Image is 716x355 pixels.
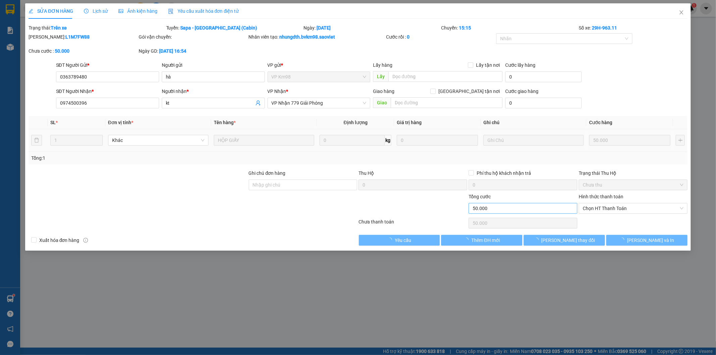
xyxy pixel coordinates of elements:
[65,34,90,40] b: L1M7FW88
[373,97,391,108] span: Giao
[139,33,247,41] div: Gói vận chuyển:
[83,238,88,243] span: info-circle
[387,238,395,242] span: loading
[589,120,612,125] span: Cước hàng
[249,33,385,41] div: Nhân viên tạo:
[464,238,471,242] span: loading
[214,120,236,125] span: Tên hàng
[672,3,691,22] button: Close
[56,88,159,95] div: SĐT Người Nhận
[679,10,684,15] span: close
[358,218,468,230] div: Chưa thanh toán
[397,120,422,125] span: Giá trị hàng
[344,120,368,125] span: Định lượng
[483,135,584,146] input: Ghi Chú
[108,120,133,125] span: Đơn vị tính
[280,34,335,40] b: nhungdth.bvkm98.saoviet
[4,5,37,39] img: logo.jpg
[37,237,82,244] span: Xuất hóa đơn hàng
[29,8,73,14] span: SỬA ĐƠN HÀNG
[162,88,265,95] div: Người nhận
[249,180,357,190] input: Ghi chú đơn hàng
[469,194,491,199] span: Tổng cước
[56,61,159,69] div: SĐT Người Gửi
[592,25,617,31] b: 29H-963.11
[28,24,165,32] div: Trạng thái:
[359,170,374,176] span: Thu Hộ
[268,61,371,69] div: VP gửi
[214,135,314,146] input: VD: Bàn, Ghế
[84,9,89,13] span: clock-circle
[627,237,674,244] span: [PERSON_NAME] và In
[373,89,394,94] span: Giao hàng
[90,5,162,16] b: [DOMAIN_NAME]
[4,39,54,50] h2: VI82X28H
[268,89,286,94] span: VP Nhận
[579,169,687,177] div: Trạng thái Thu Hộ
[620,238,627,242] span: loading
[118,9,123,13] span: picture
[162,61,265,69] div: Người gửi
[55,48,69,54] b: 50.000
[481,116,586,129] th: Ghi chú
[373,71,388,82] span: Lấy
[373,62,392,68] span: Lấy hàng
[441,235,522,246] button: Thêm ĐH mới
[473,61,503,69] span: Lấy tận nơi
[118,8,157,14] span: Ảnh kiện hàng
[385,135,391,146] span: kg
[249,170,286,176] label: Ghi chú đơn hàng
[524,235,605,246] button: [PERSON_NAME] thay đổi
[391,97,503,108] input: Dọc đường
[181,25,257,31] b: Sapa - [GEOGRAPHIC_DATA] (Cabin)
[579,194,623,199] label: Hình thức thanh toán
[589,135,670,146] input: 0
[388,71,503,82] input: Dọc đường
[29,9,33,13] span: edit
[474,169,534,177] span: Phí thu hộ khách nhận trả
[255,100,261,106] span: user-add
[471,237,500,244] span: Thêm ĐH mới
[139,47,247,55] div: Ngày GD:
[317,25,331,31] b: [DATE]
[386,33,495,41] div: Cước rồi :
[84,8,108,14] span: Lịch sử
[397,135,478,146] input: 0
[35,39,162,81] h2: VP Nhận: VP Hàng LC
[41,16,82,27] b: Sao Việt
[583,203,683,213] span: Chọn HT Thanh Toán
[272,98,367,108] span: VP Nhận 779 Giải Phóng
[303,24,441,32] div: Ngày:
[505,62,535,68] label: Cước lấy hàng
[505,89,538,94] label: Cước giao hàng
[541,237,595,244] span: [PERSON_NAME] thay đổi
[505,71,582,82] input: Cước lấy hàng
[578,24,688,32] div: Số xe:
[606,235,687,246] button: [PERSON_NAME] và In
[436,88,503,95] span: [GEOGRAPHIC_DATA] tận nơi
[168,8,239,14] span: Yêu cầu xuất hóa đơn điện tử
[440,24,578,32] div: Chuyến:
[583,180,683,190] span: Chưa thu
[31,135,42,146] button: delete
[395,237,411,244] span: Yêu cầu
[168,9,174,14] img: icon
[272,72,367,82] span: VP Km98
[165,24,303,32] div: Tuyến:
[51,25,67,31] b: Trên xe
[112,135,204,145] span: Khác
[534,238,541,242] span: loading
[359,235,440,246] button: Yêu cầu
[407,34,410,40] b: 0
[676,135,685,146] button: plus
[159,48,186,54] b: [DATE] 16:54
[50,120,56,125] span: SL
[31,154,276,162] div: Tổng: 1
[29,47,137,55] div: Chưa cước :
[29,33,137,41] div: [PERSON_NAME]:
[505,98,582,108] input: Cước giao hàng
[459,25,471,31] b: 15:15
